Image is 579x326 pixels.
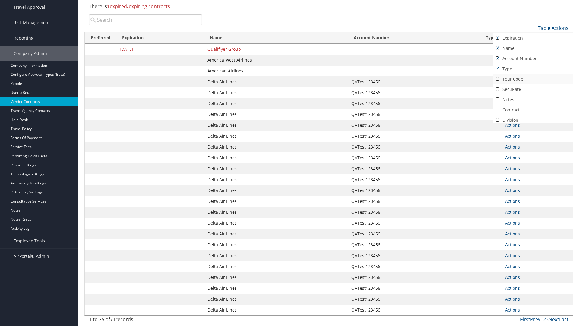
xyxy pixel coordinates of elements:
[493,94,573,105] a: Notes
[14,30,33,46] span: Reporting
[493,43,573,53] a: Name
[493,53,573,64] a: Account Number
[493,64,573,74] a: Type
[493,84,573,94] a: SecuRate
[493,74,573,84] a: Tour Code
[14,249,49,264] span: AirPortal® Admin
[493,33,573,43] a: Expiration
[493,105,573,115] a: Contract
[14,233,45,248] span: Employee Tools
[14,46,47,61] span: Company Admin
[14,15,50,30] span: Risk Management
[493,115,573,125] a: Division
